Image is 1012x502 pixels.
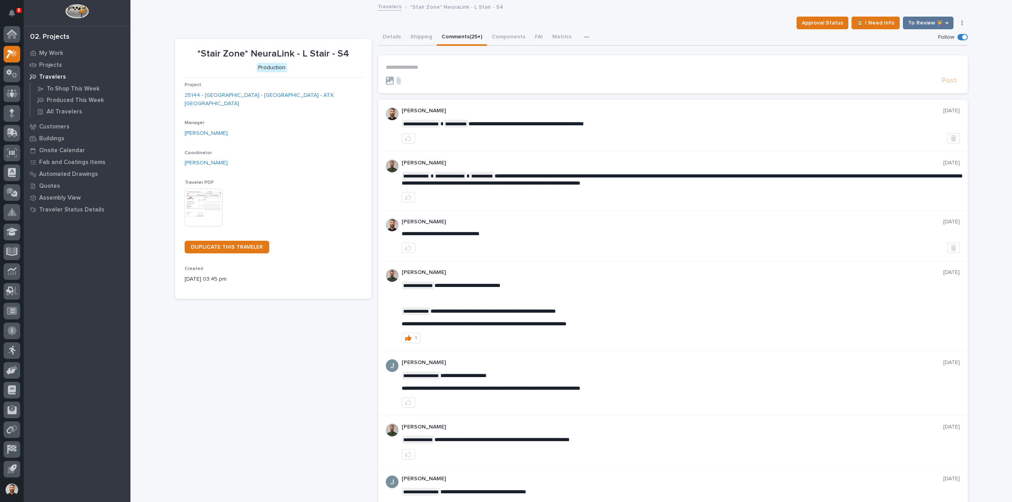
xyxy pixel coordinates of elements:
p: Produced This Week [47,97,104,104]
a: Buildings [24,132,130,144]
button: Approval Status [797,17,848,29]
p: 8 [17,8,20,13]
button: Delete post [947,133,960,143]
p: [PERSON_NAME] [402,424,943,430]
a: Travelers [24,71,130,83]
p: [PERSON_NAME] [402,359,943,366]
a: DUPLICATE THIS TRAVELER [185,241,269,253]
a: Travelers [378,2,402,11]
p: [DATE] 03:45 pm [185,275,362,283]
a: Assembly View [24,192,130,204]
button: 1 [402,333,421,343]
button: like this post [402,449,415,459]
span: Manager [185,121,204,125]
p: Traveler Status Details [39,206,104,213]
button: FAI [530,29,548,46]
img: AGNmyxaji213nCK4JzPdPN3H3CMBhXDSA2tJ_sy3UIa5=s96-c [386,108,398,120]
span: DUPLICATE THIS TRAVELER [191,244,263,250]
p: [DATE] [943,160,960,166]
button: Details [378,29,406,46]
div: 02. Projects [30,33,70,42]
button: like this post [402,243,415,253]
p: [PERSON_NAME] [402,219,943,225]
button: Metrics [548,29,576,46]
p: [DATE] [943,269,960,276]
p: Onsite Calendar [39,147,85,154]
a: Traveler Status Details [24,204,130,215]
button: Components [487,29,530,46]
p: [DATE] [943,424,960,430]
button: like this post [402,397,415,408]
span: Traveler PDF [185,180,214,185]
div: 1 [415,335,417,341]
a: Onsite Calendar [24,144,130,156]
button: Delete post [947,243,960,253]
img: ACg8ocIJHU6JEmo4GV-3KL6HuSvSpWhSGqG5DdxF6tKpN6m2=s96-c [386,476,398,488]
img: AATXAJw4slNr5ea0WduZQVIpKGhdapBAGQ9xVsOeEvl5=s96-c [386,160,398,172]
img: Workspace Logo [65,4,89,19]
button: To Review 👨‍🏭 → [903,17,953,29]
p: [PERSON_NAME] [402,476,943,482]
p: *Stair Zone* NeuraLink - L Stair - S4 [410,2,503,11]
p: [PERSON_NAME] [402,108,943,114]
img: AGNmyxaji213nCK4JzPdPN3H3CMBhXDSA2tJ_sy3UIa5=s96-c [386,219,398,231]
a: Quotes [24,180,130,192]
p: *Stair Zone* NeuraLink - L Stair - S4 [185,48,362,60]
p: Automated Drawings [39,171,98,178]
span: Post [942,76,957,85]
p: Follow [938,34,954,41]
span: ⏳ I Need Info [857,18,895,28]
button: like this post [402,192,415,202]
a: Customers [24,121,130,132]
a: 25144 - [GEOGRAPHIC_DATA] - [GEOGRAPHIC_DATA] - ATX [GEOGRAPHIC_DATA] [185,91,362,108]
button: Comments (25+) [437,29,487,46]
a: [PERSON_NAME] [185,159,228,167]
p: Assembly View [39,194,81,202]
a: Produced This Week [30,94,130,106]
button: Notifications [4,5,20,21]
img: ACg8ocIJHU6JEmo4GV-3KL6HuSvSpWhSGqG5DdxF6tKpN6m2=s96-c [386,359,398,372]
a: Automated Drawings [24,168,130,180]
a: Projects [24,59,130,71]
a: [PERSON_NAME] [185,129,228,138]
span: Created [185,266,203,271]
button: ⏳ I Need Info [852,17,900,29]
button: users-avatar [4,481,20,498]
p: My Work [39,50,63,57]
p: [DATE] [943,359,960,366]
p: [PERSON_NAME] [402,160,943,166]
span: To Review 👨‍🏭 → [908,18,948,28]
p: All Travelers [47,108,82,115]
p: [DATE] [943,108,960,114]
button: Post [938,76,960,85]
img: AATXAJw4slNr5ea0WduZQVIpKGhdapBAGQ9xVsOeEvl5=s96-c [386,424,398,436]
button: like this post [402,133,415,143]
p: [PERSON_NAME] [402,269,943,276]
span: Coordinator [185,151,212,155]
p: Travelers [39,74,66,81]
a: Fab and Coatings Items [24,156,130,168]
button: Shipping [406,29,437,46]
p: Quotes [39,183,60,190]
div: Notifications8 [10,9,20,22]
p: Fab and Coatings Items [39,159,106,166]
p: [DATE] [943,476,960,482]
p: [DATE] [943,219,960,225]
div: Production [257,63,287,73]
a: All Travelers [30,106,130,117]
a: To Shop This Week [30,83,130,94]
img: AATXAJw4slNr5ea0WduZQVIpKGhdapBAGQ9xVsOeEvl5=s96-c [386,269,398,282]
p: To Shop This Week [47,85,100,92]
p: Buildings [39,135,64,142]
a: My Work [24,47,130,59]
p: Customers [39,123,70,130]
p: Projects [39,62,62,69]
span: Project [185,83,201,87]
span: Approval Status [802,18,843,28]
